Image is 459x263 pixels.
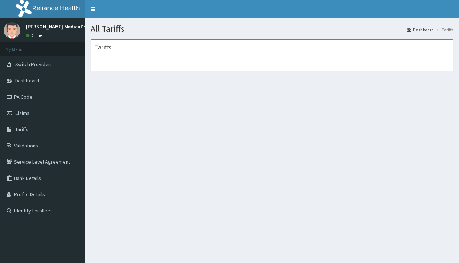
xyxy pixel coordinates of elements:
span: Tariffs [15,126,28,133]
h3: Tariffs [94,44,112,51]
li: Tariffs [435,27,453,33]
span: Switch Providers [15,61,53,68]
a: Online [26,33,44,38]
p: [PERSON_NAME] Medical's Lifestyle Clinic [26,24,122,29]
h1: All Tariffs [91,24,453,34]
span: Dashboard [15,77,39,84]
span: Claims [15,110,30,116]
img: User Image [4,22,20,39]
a: Dashboard [407,27,434,33]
